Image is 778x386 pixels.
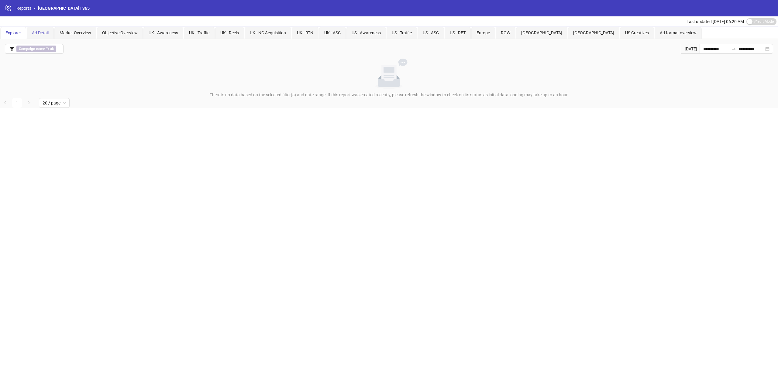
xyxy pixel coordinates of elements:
span: UK - Traffic [189,30,209,35]
span: to [731,46,736,51]
span: Last updated [DATE] 06:20 AM [687,19,744,24]
span: US - RET [450,30,466,35]
a: Reports [15,5,33,12]
div: There is no data based on the selected filter(s) and date range. If this report was created recen... [2,91,776,98]
span: ROW [501,30,510,35]
span: 20 / page [43,98,66,108]
span: UK - ASC [324,30,341,35]
span: [GEOGRAPHIC_DATA] [521,30,562,35]
span: UK - RTN [297,30,313,35]
b: uk [50,47,54,51]
span: Europe [477,30,490,35]
span: swap-right [731,46,736,51]
span: [GEOGRAPHIC_DATA] [573,30,614,35]
span: US Creatives [625,30,649,35]
span: US - ASC [423,30,439,35]
span: US - Awareness [352,30,381,35]
button: right [24,98,34,108]
span: US - Traffic [392,30,412,35]
div: [DATE] [681,44,700,54]
li: / [34,5,36,12]
span: right [27,101,31,104]
span: UK - NC Acquisition [250,30,286,35]
button: Campaign name ∋ uk [5,44,64,54]
span: left [3,101,7,104]
li: Next Page [24,98,34,108]
b: Campaign name [19,47,45,51]
span: Market Overview [60,30,91,35]
span: UK - Awareness [149,30,178,35]
div: Page Size [39,98,70,108]
span: Explorer [5,30,21,35]
span: Ad Detail [32,30,49,35]
span: Ad format overview [660,30,697,35]
a: 1 [12,98,22,108]
span: UK - Reels [220,30,239,35]
span: Objective Overview [102,30,138,35]
span: [GEOGRAPHIC_DATA] | 365 [38,6,90,11]
span: ∋ [16,46,56,52]
span: filter [10,47,14,51]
